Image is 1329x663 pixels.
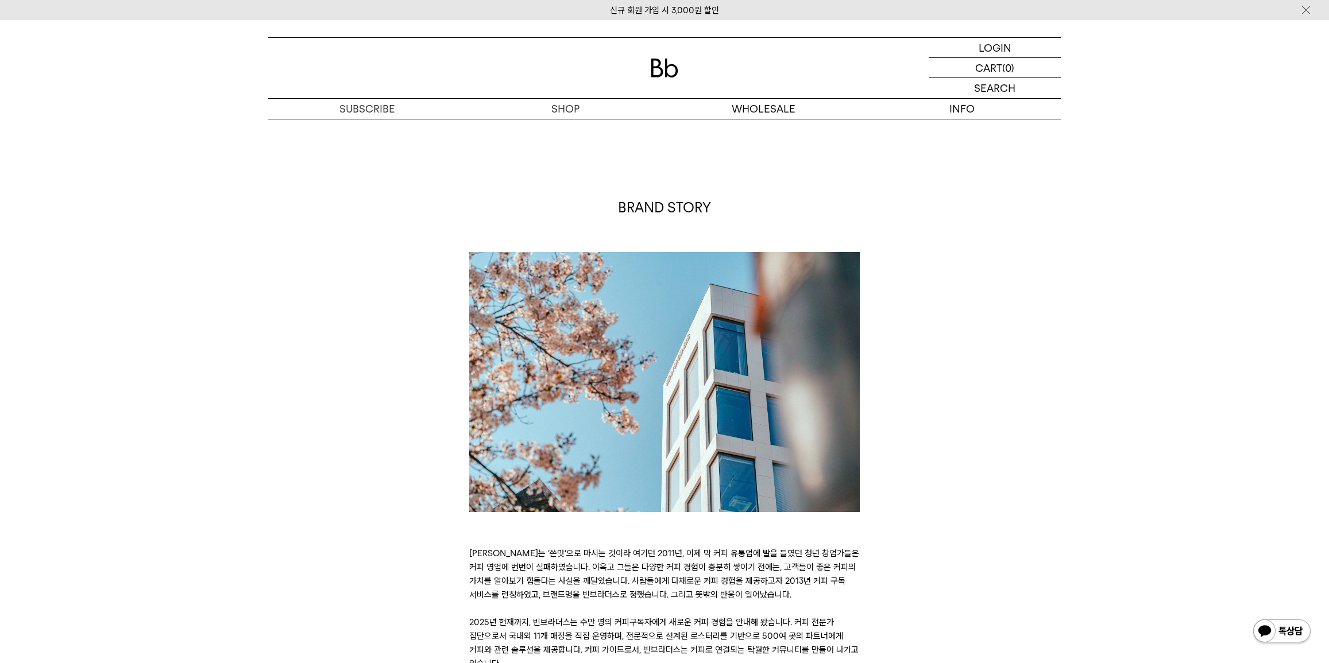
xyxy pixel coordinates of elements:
p: LOGIN [979,38,1011,57]
p: BRAND STORY [469,198,860,218]
img: 카카오톡 채널 1:1 채팅 버튼 [1252,618,1312,646]
a: SHOP [466,99,664,119]
a: LOGIN [929,38,1061,58]
p: SEARCH [974,78,1015,98]
p: CART [975,58,1002,77]
a: SUBSCRIBE [268,99,466,119]
a: 신규 회원 가입 시 3,000원 할인 [610,5,719,15]
img: 로고 [651,59,678,77]
p: WHOLESALE [664,99,863,119]
p: (0) [1002,58,1014,77]
a: CART (0) [929,58,1061,78]
p: INFO [863,99,1061,119]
